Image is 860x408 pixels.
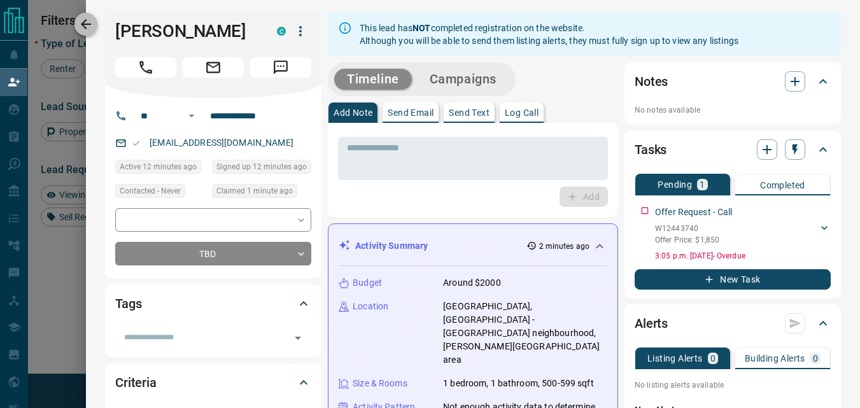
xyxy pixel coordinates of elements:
[388,108,434,117] p: Send Email
[289,329,307,347] button: Open
[443,276,501,290] p: Around $2000
[635,134,831,165] div: Tasks
[449,108,490,117] p: Send Text
[216,160,307,173] span: Signed up 12 minutes ago
[120,185,181,197] span: Contacted - Never
[635,66,831,97] div: Notes
[334,69,412,90] button: Timeline
[539,241,589,252] p: 2 minutes ago
[184,108,199,123] button: Open
[353,276,382,290] p: Budget
[115,288,311,319] div: Tags
[115,372,157,393] h2: Criteria
[655,234,719,246] p: Offer Price: $1,850
[412,23,430,33] strong: NOT
[353,377,407,390] p: Size & Rooms
[115,57,176,78] span: Call
[700,180,705,189] p: 1
[216,185,293,197] span: Claimed 1 minute ago
[360,17,738,52] div: This lead has completed registration on the website. Although you will be able to send them listi...
[355,239,428,253] p: Activity Summary
[150,137,293,148] a: [EMAIL_ADDRESS][DOMAIN_NAME]
[655,206,733,219] p: Offer Request - Call
[120,160,197,173] span: Active 12 minutes ago
[353,300,388,313] p: Location
[132,139,141,148] svg: Email Valid
[635,139,666,160] h2: Tasks
[115,242,311,265] div: TBD
[635,104,831,116] p: No notes available
[655,250,831,262] p: 3:05 p.m. [DATE] - Overdue
[658,180,692,189] p: Pending
[505,108,539,117] p: Log Call
[655,223,719,234] p: W12443740
[250,57,311,78] span: Message
[115,293,141,314] h2: Tags
[745,354,805,363] p: Building Alerts
[760,181,805,190] p: Completed
[212,184,311,202] div: Wed Oct 15 2025
[212,160,311,178] div: Wed Oct 15 2025
[635,71,668,92] h2: Notes
[710,354,715,363] p: 0
[115,367,311,398] div: Criteria
[417,69,509,90] button: Campaigns
[635,308,831,339] div: Alerts
[635,379,831,391] p: No listing alerts available
[813,354,818,363] p: 0
[115,160,206,178] div: Wed Oct 15 2025
[277,27,286,36] div: condos.ca
[443,300,607,367] p: [GEOGRAPHIC_DATA], [GEOGRAPHIC_DATA] - [GEOGRAPHIC_DATA] neighbourhood, [PERSON_NAME][GEOGRAPHIC_...
[647,354,703,363] p: Listing Alerts
[655,220,831,248] div: W12443740Offer Price: $1,850
[635,269,831,290] button: New Task
[635,313,668,334] h2: Alerts
[443,377,594,390] p: 1 bedroom, 1 bathroom, 500-599 sqft
[115,21,258,41] h1: [PERSON_NAME]
[334,108,372,117] p: Add Note
[339,234,607,258] div: Activity Summary2 minutes ago
[183,57,244,78] span: Email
